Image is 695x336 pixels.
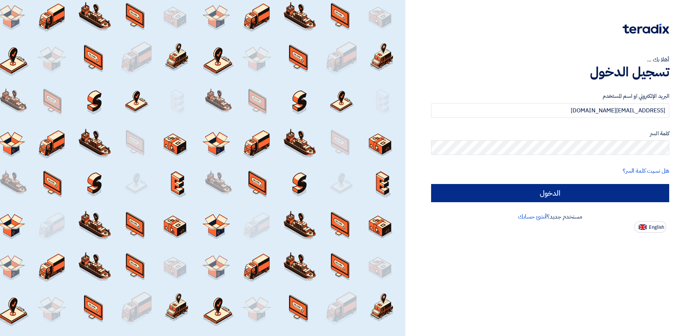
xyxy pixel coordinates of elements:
[634,221,666,233] button: English
[639,224,647,230] img: en-US.png
[649,225,664,230] span: English
[431,103,669,118] input: أدخل بريد العمل الإلكتروني او اسم المستخدم الخاص بك ...
[518,212,547,221] a: أنشئ حسابك
[431,212,669,221] div: مستخدم جديد؟
[623,167,669,175] a: هل نسيت كلمة السر؟
[431,64,669,80] h1: تسجيل الدخول
[431,92,669,100] label: البريد الإلكتروني او اسم المستخدم
[431,184,669,202] input: الدخول
[623,24,669,34] img: Teradix logo
[431,129,669,138] label: كلمة السر
[431,55,669,64] div: أهلا بك ...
